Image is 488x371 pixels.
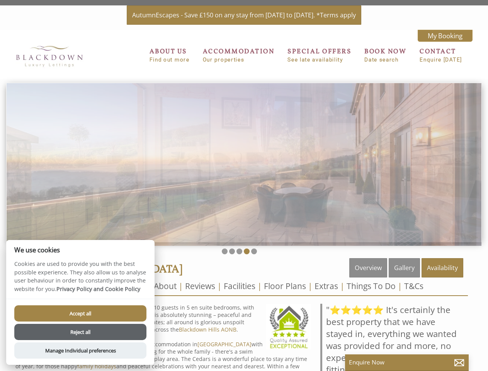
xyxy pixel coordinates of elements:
[264,281,306,291] a: Floor Plans
[14,324,146,340] button: Reject all
[404,281,423,291] a: T&Cs
[77,362,116,370] a: family holidays
[150,57,190,63] small: Find out more
[420,57,462,63] small: Enquire [DATE]
[6,260,155,299] p: Cookies are used to provide you with the best possible experience. They also allow us to analyse ...
[179,326,236,333] a: Blackdown Hills AONB
[418,30,473,42] a: My Booking
[197,340,252,348] a: [GEOGRAPHIC_DATA]
[14,342,146,359] button: Manage Individual preferences
[127,5,361,25] a: AutumnEscapes - Save £150 on any stay from [DATE] to [DATE]. *Terms apply
[389,258,420,277] a: Gallery
[185,281,215,291] a: Reviews
[56,285,140,293] a: Privacy Policy and Cookie Policy
[349,258,387,277] a: Overview
[203,57,275,63] small: Our properties
[364,57,406,63] small: Date search
[420,47,462,63] a: CONTACTEnquire [DATE]
[266,304,311,349] img: Sleeps12.com - Quality Assured - 5 Star Exceptional Award
[347,281,396,291] a: Things To Do
[150,47,190,63] a: ABOUT USFind out more
[422,258,463,277] a: Availability
[224,281,255,291] a: Facilities
[364,47,406,63] a: BOOK NOWDate search
[154,281,177,291] a: About
[287,57,351,63] small: See late availability
[203,47,275,63] a: ACCOMMODATIONOur properties
[14,305,146,322] button: Accept all
[11,41,88,71] img: Blackdown Luxury Lettings
[287,47,351,63] a: SPECIAL OFFERSSee late availability
[349,358,465,366] p: Enquire Now
[315,281,338,291] a: Extras
[6,246,155,254] h2: We use cookies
